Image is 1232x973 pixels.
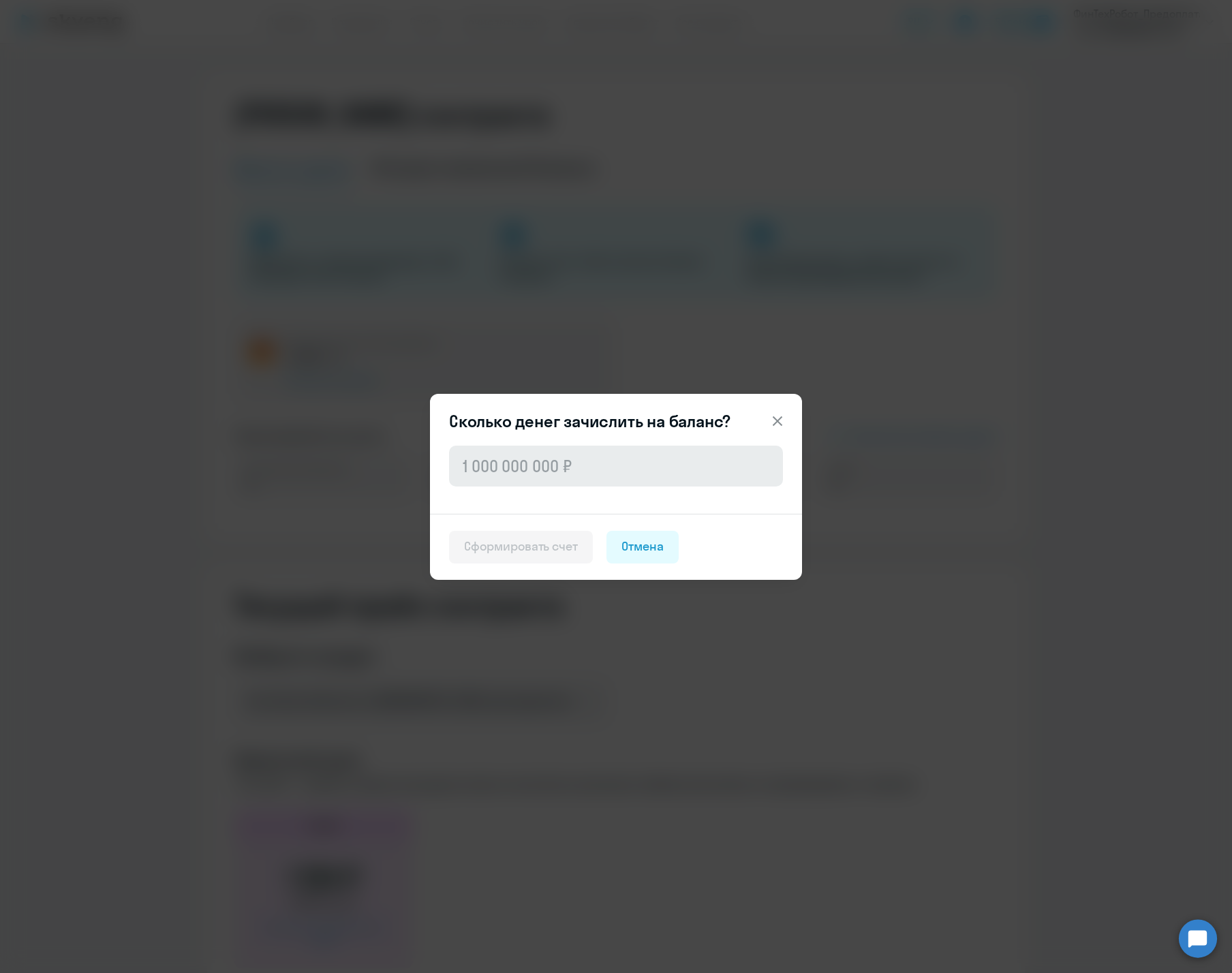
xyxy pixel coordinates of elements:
[606,531,679,563] button: Отмена
[449,531,593,563] button: Сформировать счет
[464,538,578,555] div: Сформировать счет
[430,410,802,432] header: Сколько денег зачислить на баланс?
[621,538,664,555] div: Отмена
[449,446,783,486] input: 1 000 000 000 ₽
